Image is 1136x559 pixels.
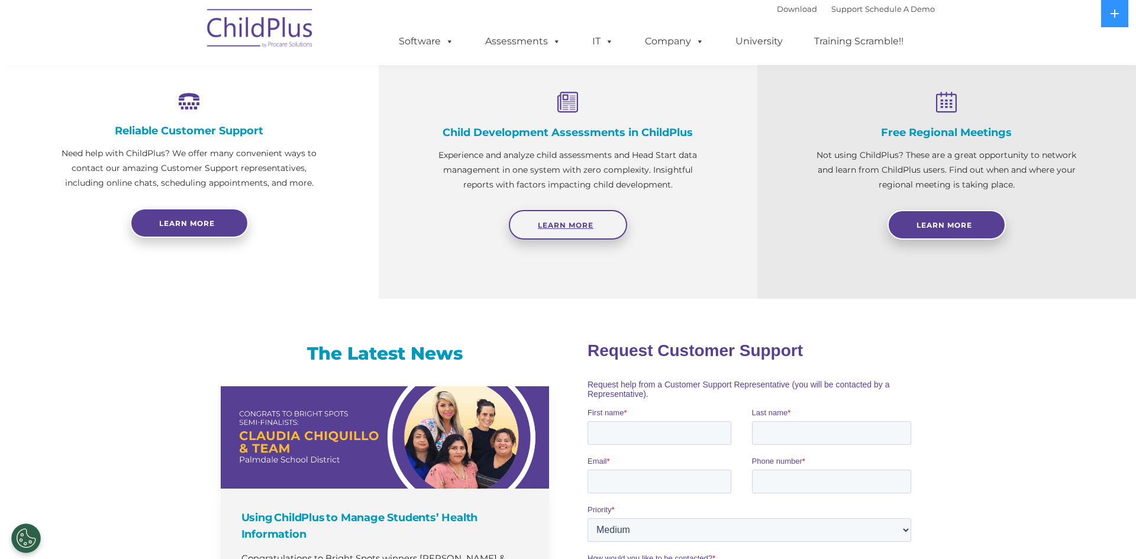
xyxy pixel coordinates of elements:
h4: Free Regional Meetings [816,126,1077,139]
button: Cookies Settings [11,524,41,553]
span: Learn More [916,221,972,230]
h4: Child Development Assessments in ChildPlus [438,126,698,139]
a: University [724,30,795,53]
span: Learn more [159,219,215,228]
p: Need help with ChildPlus? We offer many convenient ways to contact our amazing Customer Support r... [59,146,319,190]
a: Download [777,4,817,14]
h3: The Latest News [221,342,549,366]
a: Schedule A Demo [865,4,935,14]
a: Learn More [887,210,1006,240]
h4: Using ChildPlus to Manage Students’ Health Information [241,509,531,542]
a: Learn More [509,210,627,240]
span: Last name [164,78,201,87]
font: | [777,4,935,14]
p: Not using ChildPlus? These are a great opportunity to network and learn from ChildPlus users. Fin... [816,148,1077,192]
img: ChildPlus by Procare Solutions [201,1,319,60]
span: Phone number [164,127,215,135]
a: Learn more [130,208,248,238]
a: IT [580,30,625,53]
a: Software [387,30,466,53]
span: Learn More [538,221,593,230]
a: Support [831,4,863,14]
h4: Reliable Customer Support [59,124,319,137]
a: Company [633,30,716,53]
a: Training Scramble!! [802,30,915,53]
a: Assessments [473,30,573,53]
p: Experience and analyze child assessments and Head Start data management in one system with zero c... [438,148,698,192]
